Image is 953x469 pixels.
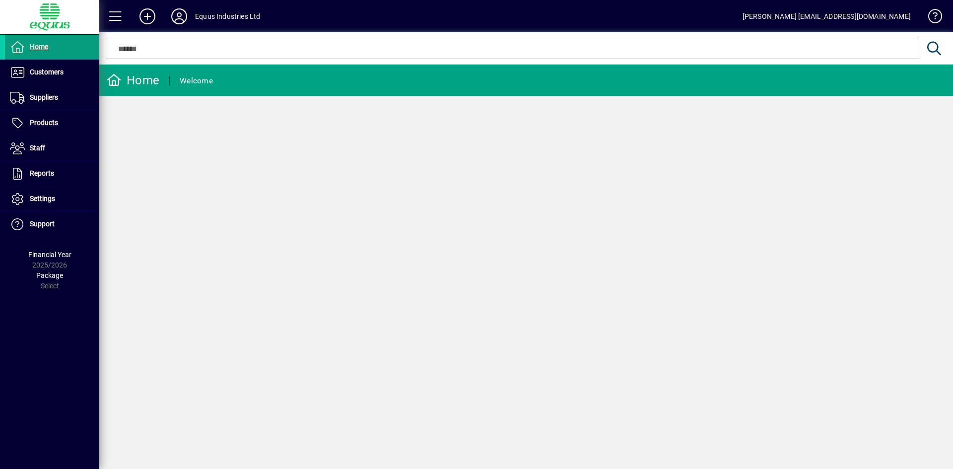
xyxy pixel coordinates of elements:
span: Suppliers [30,93,58,101]
button: Add [132,7,163,25]
div: Home [107,72,159,88]
a: Staff [5,136,99,161]
a: Reports [5,161,99,186]
span: Home [30,43,48,51]
span: Package [36,271,63,279]
a: Settings [5,187,99,211]
span: Customers [30,68,64,76]
button: Profile [163,7,195,25]
div: Equus Industries Ltd [195,8,261,24]
span: Support [30,220,55,228]
a: Products [5,111,99,135]
span: Settings [30,195,55,202]
div: Welcome [180,73,213,89]
a: Customers [5,60,99,85]
a: Knowledge Base [921,2,941,34]
span: Products [30,119,58,127]
div: [PERSON_NAME] [EMAIL_ADDRESS][DOMAIN_NAME] [743,8,911,24]
span: Reports [30,169,54,177]
span: Staff [30,144,45,152]
a: Support [5,212,99,237]
span: Financial Year [28,251,71,259]
a: Suppliers [5,85,99,110]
